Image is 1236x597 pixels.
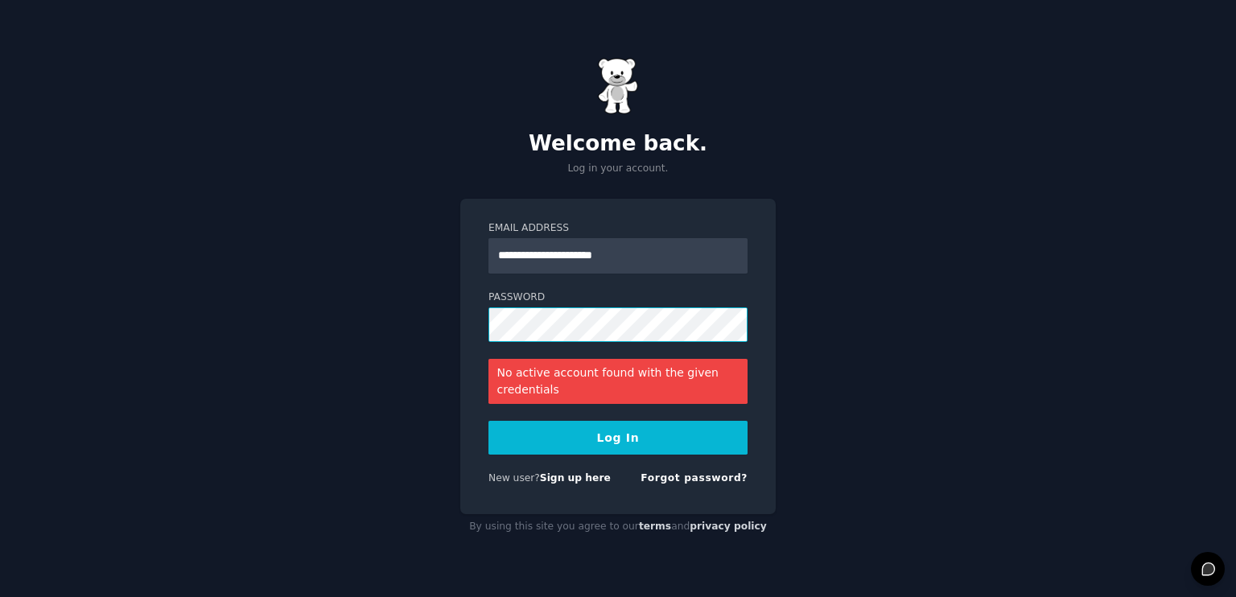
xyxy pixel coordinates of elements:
[690,521,767,532] a: privacy policy
[540,472,611,484] a: Sign up here
[488,472,540,484] span: New user?
[598,58,638,114] img: Gummy Bear
[488,359,748,404] div: No active account found with the given credentials
[639,521,671,532] a: terms
[488,421,748,455] button: Log In
[460,131,776,157] h2: Welcome back.
[460,162,776,176] p: Log in your account.
[641,472,748,484] a: Forgot password?
[488,290,748,305] label: Password
[488,221,748,236] label: Email Address
[460,514,776,540] div: By using this site you agree to our and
